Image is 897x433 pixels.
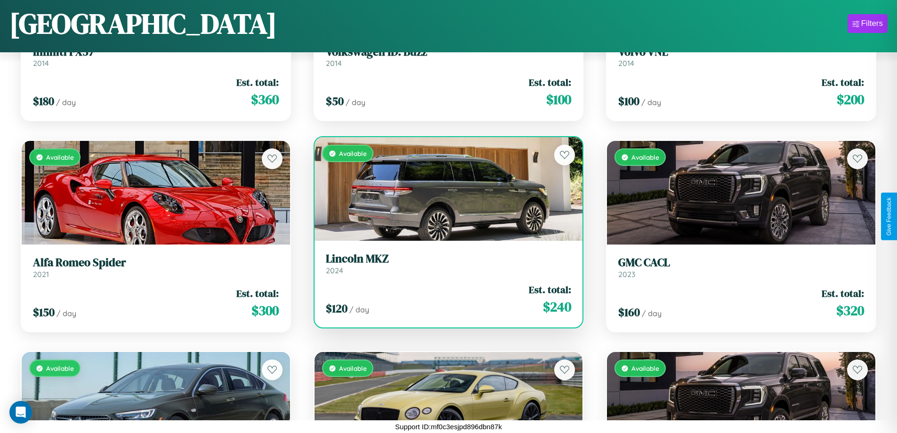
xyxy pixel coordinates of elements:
[56,98,76,107] span: / day
[251,90,279,109] span: $ 360
[822,75,864,89] span: Est. total:
[641,98,661,107] span: / day
[46,153,74,161] span: Available
[326,45,572,68] a: Volkswagen ID. Buzz2014
[529,75,571,89] span: Est. total:
[33,256,279,279] a: Alfa Romeo Spider2021
[9,4,277,43] h1: [GEOGRAPHIC_DATA]
[33,256,279,270] h3: Alfa Romeo Spider
[33,45,279,68] a: Infiniti FX372014
[543,297,571,316] span: $ 240
[339,149,367,157] span: Available
[618,256,864,279] a: GMC CACL2023
[326,252,572,275] a: Lincoln MKZ2024
[33,304,55,320] span: $ 150
[618,270,635,279] span: 2023
[631,364,659,372] span: Available
[822,286,864,300] span: Est. total:
[836,301,864,320] span: $ 320
[33,58,49,68] span: 2014
[326,266,343,275] span: 2024
[236,75,279,89] span: Est. total:
[57,309,76,318] span: / day
[339,364,367,372] span: Available
[848,14,888,33] button: Filters
[326,252,572,266] h3: Lincoln MKZ
[886,197,892,236] div: Give Feedback
[618,58,634,68] span: 2014
[861,19,883,28] div: Filters
[326,301,347,316] span: $ 120
[837,90,864,109] span: $ 200
[251,301,279,320] span: $ 300
[618,93,639,109] span: $ 100
[618,304,640,320] span: $ 160
[642,309,662,318] span: / day
[33,270,49,279] span: 2021
[631,153,659,161] span: Available
[395,420,502,433] p: Support ID: mf0c3esjpd896dbn87k
[349,305,369,314] span: / day
[46,364,74,372] span: Available
[9,401,32,424] div: Open Intercom Messenger
[546,90,571,109] span: $ 100
[618,45,864,68] a: Volvo VNL2014
[326,58,342,68] span: 2014
[33,93,54,109] span: $ 180
[326,93,344,109] span: $ 50
[529,283,571,296] span: Est. total:
[236,286,279,300] span: Est. total:
[618,256,864,270] h3: GMC CACL
[346,98,365,107] span: / day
